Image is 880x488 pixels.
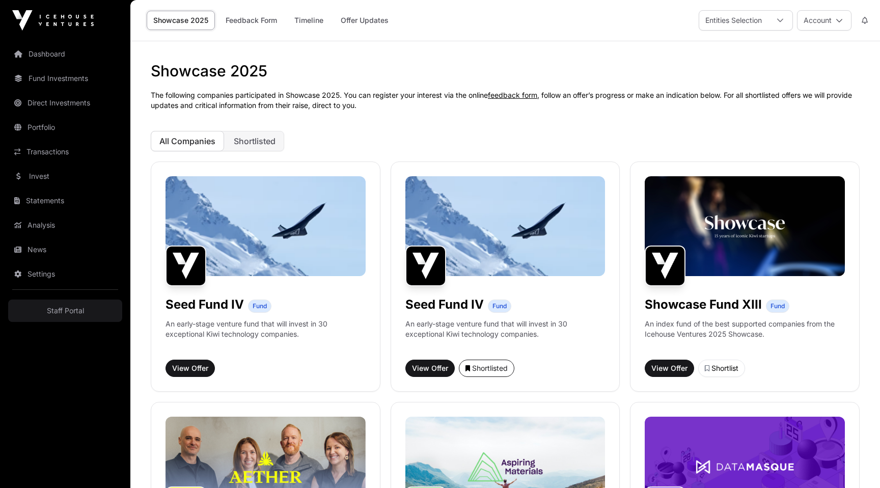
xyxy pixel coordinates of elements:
[166,246,206,286] img: Seed Fund IV
[698,360,745,377] button: Shortlist
[8,67,122,90] a: Fund Investments
[797,10,851,31] button: Account
[492,302,507,310] span: Fund
[8,43,122,65] a: Dashboard
[459,360,514,377] button: Shortlisted
[645,296,762,313] h1: Showcase Fund XIII
[166,296,244,313] h1: Seed Fund IV
[151,62,860,80] h1: Showcase 2025
[405,296,484,313] h1: Seed Fund IV
[651,363,687,373] span: View Offer
[705,363,738,373] div: Shortlist
[151,90,860,111] p: The following companies participated in Showcase 2025. You can register your interest via the onl...
[699,11,768,30] div: Entities Selection
[8,263,122,285] a: Settings
[8,189,122,212] a: Statements
[288,11,330,30] a: Timeline
[151,131,224,151] button: All Companies
[166,176,366,276] img: image-1600x800-%2810%29.jpg
[405,319,606,339] p: An early-stage venture fund that will invest in 30 exceptional Kiwi technology companies.
[253,302,267,310] span: Fund
[334,11,395,30] a: Offer Updates
[8,214,122,236] a: Analysis
[219,11,284,30] a: Feedback Form
[159,136,215,146] span: All Companies
[405,176,606,276] img: image-1600x800-%2810%29.jpg
[8,300,122,322] a: Staff Portal
[8,116,122,139] a: Portfolio
[8,165,122,187] a: Invest
[234,136,276,146] span: Shortlisted
[645,319,845,339] p: An index fund of the best supported companies from the Icehouse Ventures 2025 Showcase.
[412,363,448,373] span: View Offer
[771,302,785,310] span: Fund
[405,360,455,377] button: View Offer
[166,319,366,339] p: An early-stage venture fund that will invest in 30 exceptional Kiwi technology companies.
[225,131,284,151] button: Shortlisted
[8,238,122,261] a: News
[8,92,122,114] a: Direct Investments
[147,11,215,30] a: Showcase 2025
[172,363,208,373] span: View Offer
[645,246,685,286] img: Showcase Fund XIII
[465,363,508,373] div: Shortlisted
[166,360,215,377] button: View Offer
[645,176,845,276] img: Showcase-Banner.jpg
[488,91,537,99] a: feedback form
[8,141,122,163] a: Transactions
[645,360,694,377] button: View Offer
[12,10,94,31] img: Icehouse Ventures Logo
[405,246,446,286] img: Seed Fund IV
